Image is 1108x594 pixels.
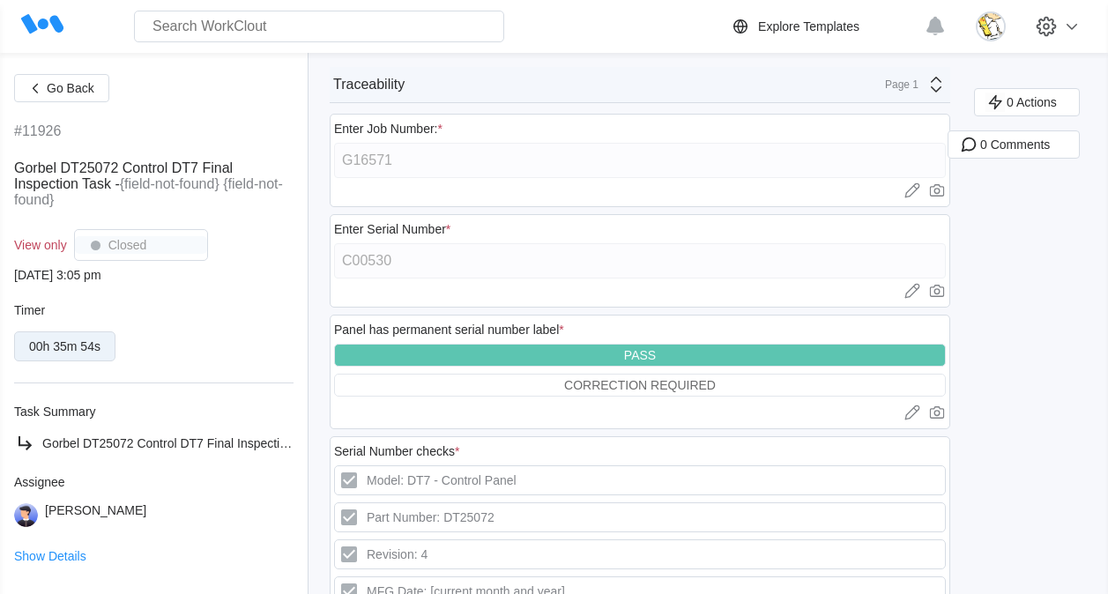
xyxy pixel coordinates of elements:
[334,444,459,458] div: Serial Number checks
[29,339,100,353] div: 00h 35m 54s
[948,130,1080,159] button: 0 Comments
[334,243,946,278] input: Type here...
[758,19,859,33] div: Explore Templates
[45,503,146,527] div: [PERSON_NAME]
[564,378,716,392] div: CORRECTION REQUIRED
[730,16,916,37] a: Explore Templates
[334,323,564,337] div: Panel has permanent serial number label
[14,123,61,139] div: #11926
[14,74,109,102] button: Go Back
[14,405,294,419] div: Task Summary
[14,268,294,282] div: [DATE] 3:05 pm
[14,303,294,317] div: Timer
[334,122,442,136] div: Enter Job Number:
[14,503,38,527] img: user-5.png
[14,176,283,207] mark: {field-not-found}
[120,176,219,191] mark: {field-not-found}
[14,475,294,489] div: Assignee
[14,238,67,252] div: View only
[874,78,918,91] div: Page 1
[14,550,86,562] button: Show Details
[334,222,450,236] div: Enter Serial Number
[1007,96,1057,108] span: 0 Actions
[980,138,1050,151] span: 0 Comments
[974,88,1080,116] button: 0 Actions
[334,502,946,532] label: Part Number: DT25072
[976,11,1006,41] img: download.jpg
[624,348,656,362] div: PASS
[14,160,233,191] span: Gorbel DT25072 Control DT7 Final Inspection Task -
[334,465,946,495] label: Model: DT7 - Control Panel
[14,433,294,454] a: Gorbel DT25072 Control DT7 Final Inspection Task -
[334,539,946,569] label: Revision: 4
[47,82,94,94] span: Go Back
[333,77,405,93] div: Traceability
[42,436,330,450] span: Gorbel DT25072 Control DT7 Final Inspection Task -
[134,11,504,42] input: Search WorkClout
[334,143,946,178] input: Type here...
